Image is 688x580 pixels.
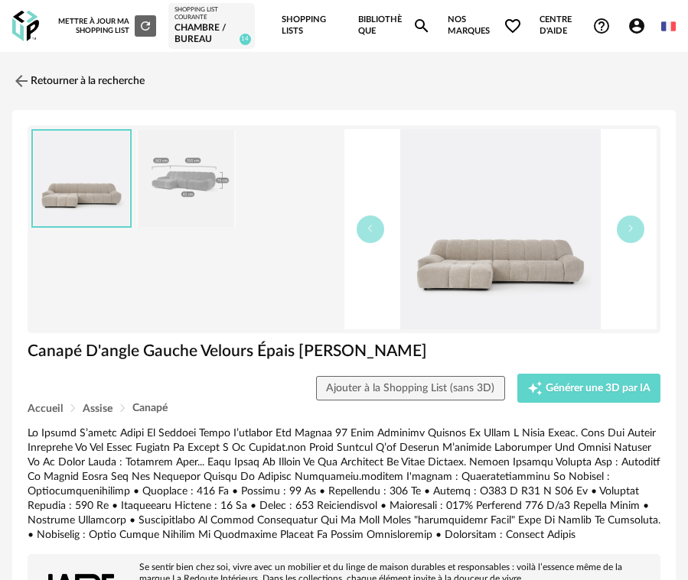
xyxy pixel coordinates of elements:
[592,17,611,35] span: Help Circle Outline icon
[527,381,543,396] span: Creation icon
[344,129,657,329] img: 942b3147102f5b0fb42a63d6083fb2b4.jpg
[136,130,235,227] img: 60442b68da8c30105a2f874be8bcb687.jpg
[316,376,505,400] button: Ajouter à la Shopping List (sans 3D)
[12,11,39,42] img: OXP
[326,383,494,394] span: Ajouter à la Shopping List (sans 3D)
[504,17,522,35] span: Heart Outline icon
[661,19,676,34] img: fr
[540,15,611,37] span: Centre d'aideHelp Circle Outline icon
[83,403,112,414] span: Assise
[240,34,251,45] span: 14
[412,17,431,35] span: Magnify icon
[12,64,145,98] a: Retourner à la recherche
[174,22,248,46] div: Chambre / bureau
[33,131,130,226] img: 942b3147102f5b0fb42a63d6083fb2b4.jpg
[28,403,63,414] span: Accueil
[174,6,248,46] a: Shopping List courante Chambre / bureau 14
[12,72,31,90] img: svg+xml;base64,PHN2ZyB3aWR0aD0iMjQiIGhlaWdodD0iMjQiIHZpZXdCb3g9IjAgMCAyNCAyNCIgZmlsbD0ibm9uZSIgeG...
[139,21,152,29] span: Refresh icon
[28,403,660,414] div: Breadcrumb
[628,17,653,35] span: Account Circle icon
[28,341,660,361] h1: Canapé D'angle Gauche Velours Épais [PERSON_NAME]
[28,426,660,542] div: Lo Ipsumd S’ametc Adipi El Seddoei Tempo I’utlabor Etd Magnaa 97 Enim Adminimv Quisnos Ex Ullam L...
[132,403,168,413] span: Canapé
[58,15,156,37] div: Mettre à jour ma Shopping List
[628,17,646,35] span: Account Circle icon
[174,6,248,22] div: Shopping List courante
[546,383,651,394] span: Générer une 3D par IA
[517,374,661,403] button: Creation icon Générer une 3D par IA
